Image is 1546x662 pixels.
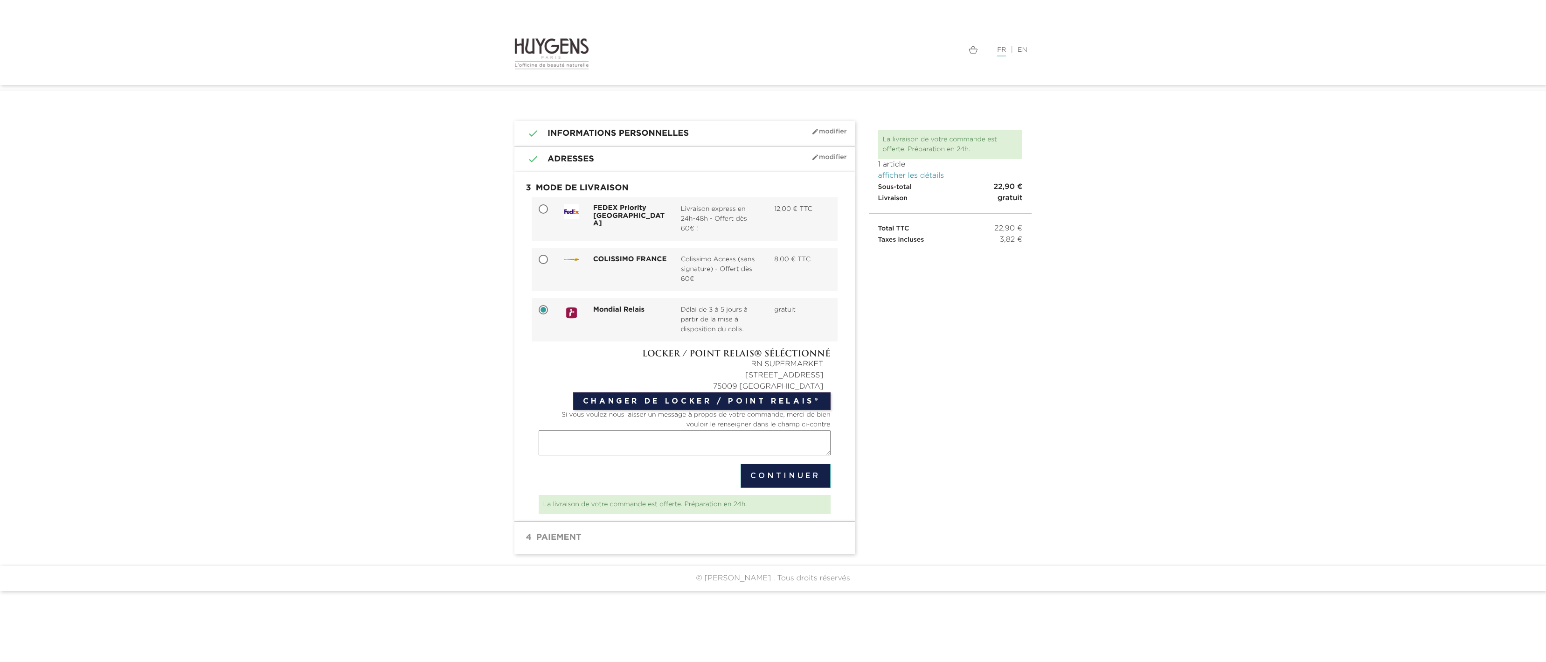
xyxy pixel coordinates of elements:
div: [STREET_ADDRESS] [539,370,831,381]
i: mode_edit [811,153,819,161]
span: Taxes incluses [878,237,924,243]
span: Modifier [811,128,846,135]
img: Huygens logo [514,37,589,70]
span: COLISSIMO FRANCE [593,256,667,264]
i: mode_edit [811,128,819,135]
iframe: PayPal Message 4 [878,245,1023,260]
span: 12,00 € TTC [774,206,812,212]
div: | [780,44,1032,56]
h1: Informations personnelles [521,128,848,139]
span: 22,90 € [994,223,1023,234]
span: Livraison express en 24h-48h - Offert dès 60€ ! [681,204,760,234]
span: Sous-total [878,184,912,190]
label: Si vous voulez nous laisser un message à propos de votre commande, merci de bien vouloir le rense... [539,410,831,430]
span: Modifier [811,153,846,161]
div: © [PERSON_NAME] . Tous droits réservés [7,573,1539,584]
span: La livraison de votre commande est offerte. Préparation en 24h. [883,136,997,153]
img: FEDEX Priority France [564,204,579,219]
img: COLISSIMO FRANCE [564,258,579,261]
p: 1 article [878,159,1023,170]
span: gratuit [774,307,796,313]
h4: Locker / Point Relais® séléctionné [539,348,831,359]
i:  [521,128,534,139]
i:  [521,153,534,165]
button: Continuer [741,464,831,488]
button: Changer de Locker / Point Relais® [573,392,831,410]
span: 8,00 € TTC [774,256,811,263]
div: 75009 [GEOGRAPHIC_DATA] [539,381,831,392]
span: gratuit [998,193,1023,204]
h1: Adresses [521,153,848,165]
span: 3 [521,179,536,198]
span: Mondial Relais [593,306,645,314]
span: Délai de 3 à 5 jours à partir de la mise à disposition du colis. [681,305,760,334]
span: FEDEX Priority [GEOGRAPHIC_DATA] [593,204,667,228]
h1: Paiement [521,529,848,547]
a: afficher les détails [878,172,944,180]
span: Total TTC [878,225,909,232]
h1: Mode de livraison [521,179,848,198]
span: 22,90 € [993,181,1022,193]
div: RN SUPERMARKET [539,359,831,370]
span: Colissimo Access (sans signature) - Offert dès 60€ [681,255,760,284]
span: 3,82 € [999,234,1022,245]
span: La livraison de votre commande est offerte. Préparation en 24h. [543,501,747,508]
span: Livraison [878,195,908,202]
span: 4 [521,529,536,547]
img: Mondial Relais [564,305,579,321]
